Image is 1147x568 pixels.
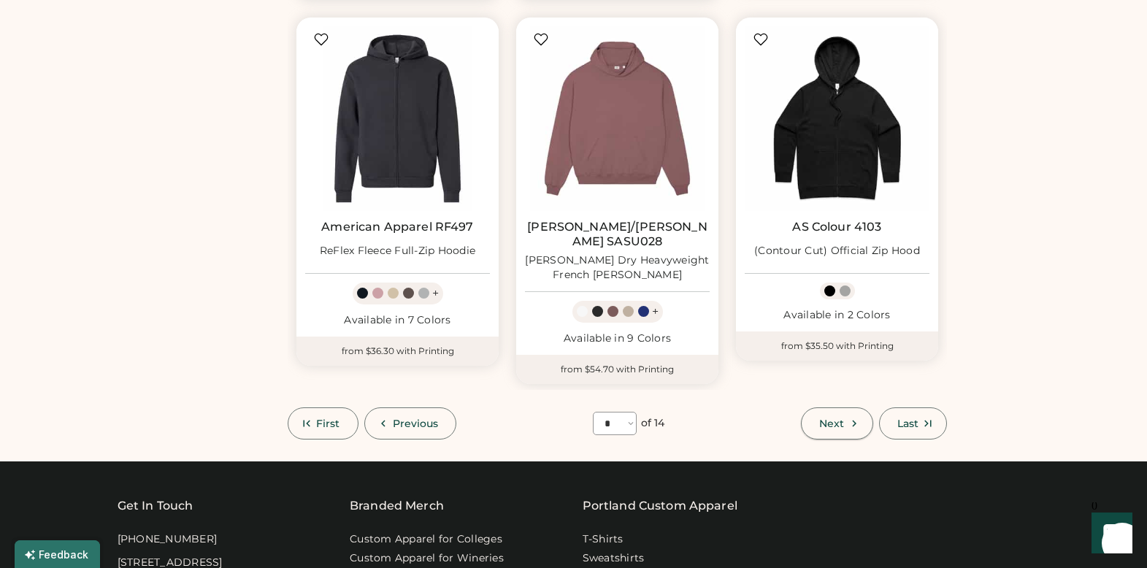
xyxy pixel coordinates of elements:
[525,253,710,283] div: [PERSON_NAME] Dry Heavyweight French [PERSON_NAME]
[516,355,718,384] div: from $54.70 with Printing
[583,551,645,566] a: Sweatshirts
[745,308,929,323] div: Available in 2 Colors
[321,220,473,234] a: American Apparel RF497
[525,26,710,211] img: Stanley/Stella SASU028 Cooper Dry Heavyweight French Terry Hoodie
[525,220,710,249] a: [PERSON_NAME]/[PERSON_NAME] SASU028
[316,418,340,429] span: First
[305,26,490,211] img: American Apparel RF497 ReFlex Fleece Full-Zip Hoodie
[525,331,710,346] div: Available in 9 Colors
[641,416,665,431] div: of 14
[879,407,947,440] button: Last
[305,313,490,328] div: Available in 7 Colors
[792,220,881,234] a: AS Colour 4103
[393,418,439,429] span: Previous
[1078,502,1140,565] iframe: Front Chat
[583,497,737,515] a: Portland Custom Apparel
[288,407,358,440] button: First
[801,407,872,440] button: Next
[583,532,624,547] a: T-Shirts
[320,244,475,258] div: ReFlex Fleece Full-Zip Hoodie
[897,418,918,429] span: Last
[652,304,659,320] div: +
[296,337,499,366] div: from $36.30 with Printing
[364,407,457,440] button: Previous
[736,331,938,361] div: from $35.50 with Printing
[118,532,218,547] div: [PHONE_NUMBER]
[118,497,193,515] div: Get In Touch
[432,285,439,302] div: +
[754,244,920,258] div: (Contour Cut) Official Zip Hood
[350,532,502,547] a: Custom Apparel for Colleges
[350,551,504,566] a: Custom Apparel for Wineries
[745,26,929,211] img: AS Colour 4103 (Contour Cut) Official Zip Hood
[819,418,844,429] span: Next
[350,497,444,515] div: Branded Merch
